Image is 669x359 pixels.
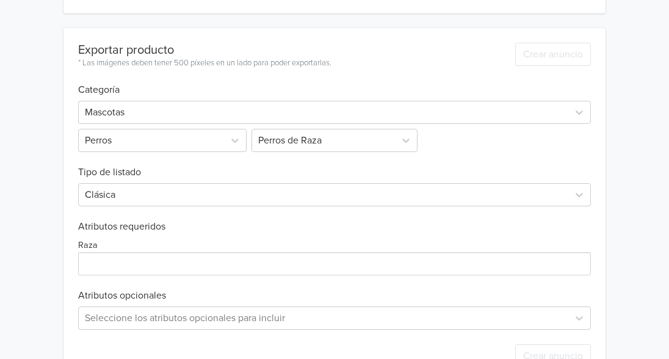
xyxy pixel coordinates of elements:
label: Raza [78,239,98,252]
h6: Atributos requeridos [78,221,591,233]
div: Exportar producto [78,43,331,57]
h6: Categoría [78,70,591,96]
button: Crear anuncio [515,43,591,66]
h6: Atributos opcionales [78,290,591,302]
h6: Tipo de listado [78,152,591,178]
div: * Las imágenes deben tener 500 píxeles en un lado para poder exportarlas. [78,57,331,70]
